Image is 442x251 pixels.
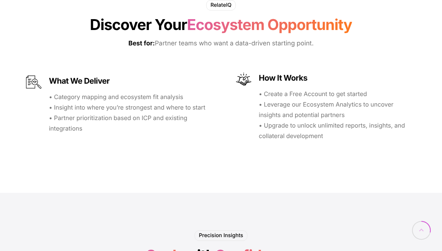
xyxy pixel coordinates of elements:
[49,76,206,87] h4: What We Deliver
[118,38,324,50] p: Partner teams who want a data-driven starting point.
[225,65,427,155] a: How It Works • Create a Free Account to get started• Leverage our Ecosystem Analytics to uncover ...
[15,65,217,155] a: What We Deliver • Category mapping and ecosystem fit analysis• Insight into where you’re stronges...
[195,230,247,241] h6: Precision Insights
[259,89,416,141] p: • Create a Free Account to get started • Leverage our Ecosystem Analytics to uncover insights and...
[187,16,352,34] span: Ecosystem Opportunity
[259,73,416,84] h4: How It Works
[128,40,155,47] b: Best for:
[49,92,206,134] p: • Category mapping and ecosystem fit analysis • Insight into where you’re strongest and where to ...
[15,16,427,34] h2: Discover Your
